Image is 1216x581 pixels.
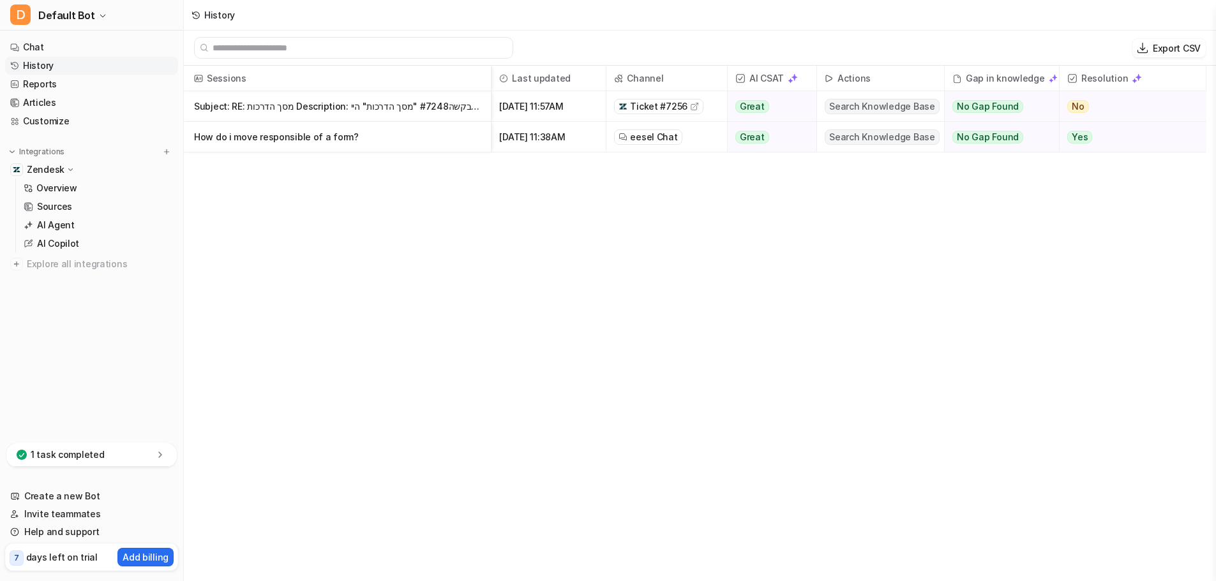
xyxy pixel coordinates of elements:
span: Resolution [1065,66,1201,91]
a: AI Copilot [19,235,178,253]
img: Zendesk [13,166,20,173]
span: Great [735,100,769,113]
span: No Gap Found [952,131,1023,143]
a: eesel Chat [619,131,677,143]
img: eeselChat [619,133,627,142]
span: Explore all integrations [27,254,173,274]
p: Integrations [19,147,64,157]
a: AI Agent [19,216,178,234]
button: No [1060,91,1194,122]
span: Great [735,131,769,143]
a: History [5,57,178,75]
p: Export CSV [1153,41,1201,55]
div: Gap in knowledge [950,66,1054,91]
button: Export CSV [1132,39,1206,57]
a: Articles [5,94,178,112]
span: [DATE] 11:38AM [497,122,601,152]
p: Sources [37,200,72,213]
span: Search Knowledge Base [825,129,940,145]
button: No Gap Found [945,122,1049,152]
p: AI Agent [37,219,75,232]
button: Yes [1060,122,1194,152]
p: Zendesk [27,163,64,176]
a: Invite teammates [5,505,178,523]
img: menu_add.svg [162,147,171,156]
span: No Gap Found [952,100,1023,113]
span: Ticket #7256 [630,100,687,113]
span: Channel [612,66,722,91]
h2: Actions [837,66,871,91]
button: Integrations [5,145,68,158]
span: Last updated [497,66,601,91]
a: Sources [19,198,178,216]
button: Great [728,122,809,152]
span: D [10,4,31,25]
span: Yes [1067,131,1092,143]
p: Add billing [123,550,169,564]
p: 7 [14,552,19,564]
span: Default Bot [38,6,95,24]
div: History [204,8,235,22]
span: [DATE] 11:57AM [497,91,601,122]
span: Search Knowledge Base [825,99,940,114]
span: eesel Chat [630,131,677,143]
span: AI CSAT [733,66,811,91]
a: Ticket #7256 [619,100,699,113]
span: No [1067,100,1089,113]
p: Subject: RE: מסך הדרכות Description: זהו מעקב אחר בקשה#7248 "מסך הדרכות" היי [194,91,481,122]
p: AI Copilot [37,237,79,250]
a: Reports [5,75,178,93]
button: No Gap Found [945,91,1049,122]
button: Great [728,91,809,122]
a: Help and support [5,523,178,541]
a: Overview [19,179,178,197]
img: zendesk [619,102,627,111]
a: Explore all integrations [5,255,178,273]
p: 1 task completed [31,448,105,461]
a: Customize [5,112,178,130]
a: Create a new Bot [5,487,178,505]
span: Sessions [189,66,486,91]
p: days left on trial [26,550,98,564]
p: How do i move responsible of a form? [194,122,481,152]
button: Add billing [117,548,174,566]
a: Chat [5,38,178,56]
p: Overview [36,182,77,195]
img: explore all integrations [10,258,23,270]
img: expand menu [8,147,17,156]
